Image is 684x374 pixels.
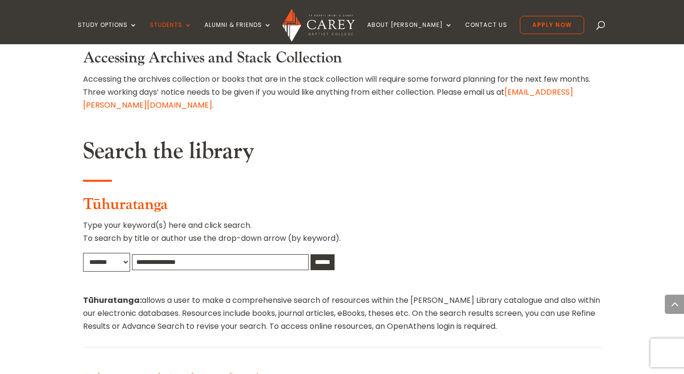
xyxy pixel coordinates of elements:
[83,295,142,306] strong: Tūhuratanga:
[83,219,601,252] p: Type your keyword(s) here and click search. To search by title or author use the drop-down arrow ...
[465,22,507,44] a: Contact Us
[78,22,137,44] a: Study Options
[83,73,601,112] p: Accessing the archives collection or books that are in the stack collection will require some for...
[83,196,601,219] h3: Tūhuratanga
[83,137,601,170] h2: Search the library
[83,49,601,72] h3: Accessing Archives and Stack Collection
[150,22,192,44] a: Students
[204,22,272,44] a: Alumni & Friends
[282,9,355,42] img: Carey Baptist College
[83,294,601,333] p: allows a user to make a comprehensive search of resources within the [PERSON_NAME] Library catalo...
[367,22,453,44] a: About [PERSON_NAME]
[520,16,584,34] a: Apply Now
